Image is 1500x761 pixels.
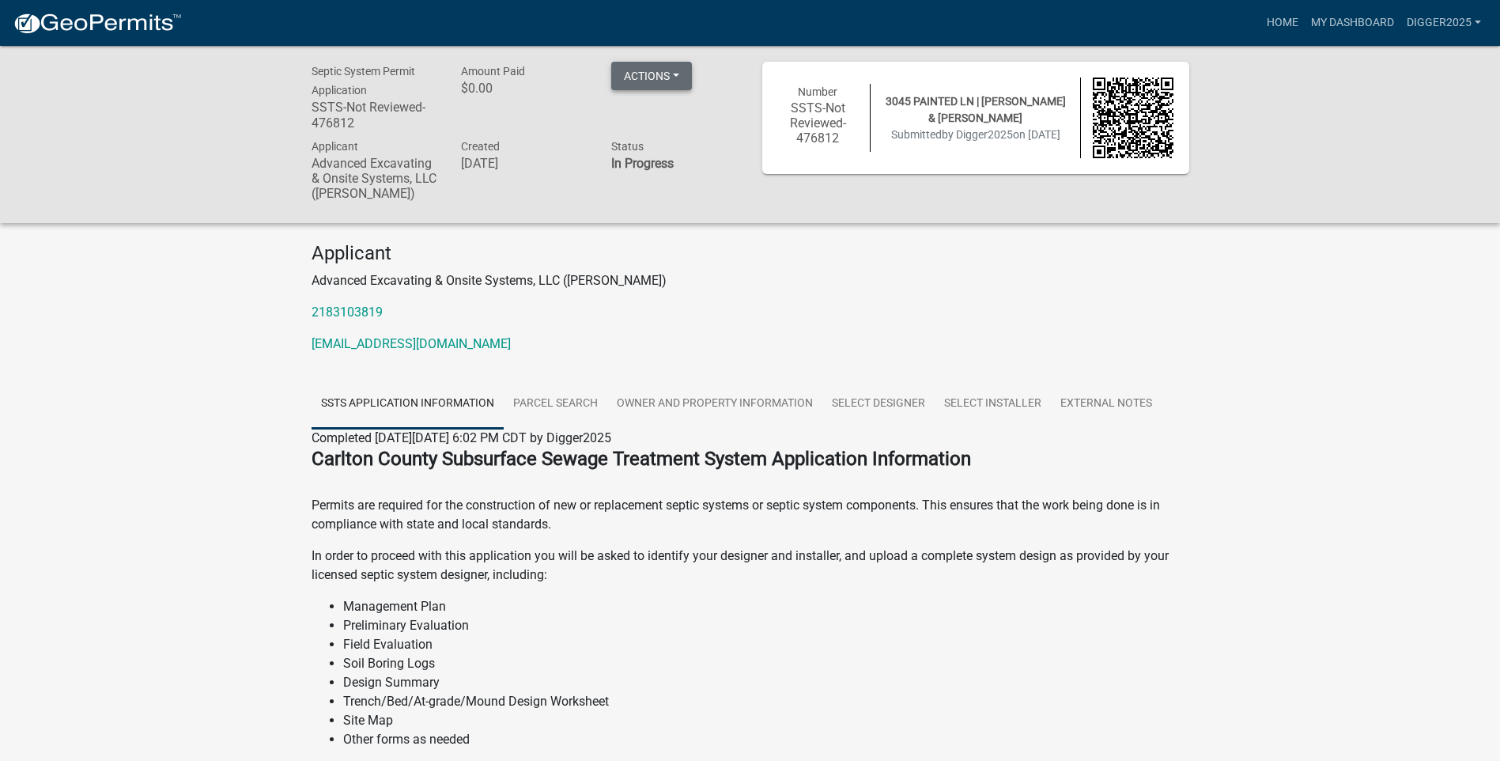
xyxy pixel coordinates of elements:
[312,156,438,202] h6: Advanced Excavating & Onsite Systems, LLC ([PERSON_NAME])
[312,305,383,320] a: 2183103819
[1093,78,1173,158] img: QR code
[942,128,1013,141] span: by Digger2025
[1260,8,1305,38] a: Home
[312,448,971,470] strong: Carlton County Subsurface Sewage Treatment System Application Information
[312,336,511,351] a: [EMAIL_ADDRESS][DOMAIN_NAME]
[312,242,1189,265] h4: Applicant
[312,430,611,445] span: Completed [DATE][DATE] 6:02 PM CDT by Digger2025
[312,547,1189,585] p: In order to proceed with this application you will be asked to identify your designer and install...
[504,379,607,430] a: Parcel search
[461,156,588,171] h6: [DATE]
[611,62,692,90] button: Actions
[312,100,438,130] h6: SSTS-Not Reviewed-476812
[461,140,500,153] span: Created
[891,128,1060,141] span: Submitted on [DATE]
[343,673,1189,692] li: Design Summary
[778,100,859,146] h6: SSTS-Not Reviewed-476812
[343,616,1189,635] li: Preliminary Evaluation
[935,379,1051,430] a: Select Installer
[312,271,1189,290] p: Advanced Excavating & Onsite Systems, LLC ([PERSON_NAME])
[312,65,415,97] span: Septic System Permit Application
[798,85,837,98] span: Number
[1400,8,1487,38] a: Digger2025
[343,597,1189,616] li: Management Plan
[343,730,1189,749] li: Other forms as needed
[1305,8,1400,38] a: My Dashboard
[343,711,1189,730] li: Site Map
[312,477,1189,534] p: Permits are required for the construction of new or replacement septic systems or septic system c...
[611,140,644,153] span: Status
[611,156,674,171] strong: In Progress
[1051,379,1162,430] a: External Notes
[343,692,1189,711] li: Trench/Bed/At-grade/Mound Design Worksheet
[312,140,358,153] span: Applicant
[312,379,504,430] a: SSTS Application Information
[461,81,588,96] h6: $0.00
[607,379,822,430] a: Owner and Property Information
[343,654,1189,673] li: Soil Boring Logs
[461,65,525,78] span: Amount Paid
[343,635,1189,654] li: Field Evaluation
[822,379,935,430] a: Select Designer
[886,95,1066,124] span: 3045 PAINTED LN | [PERSON_NAME] & [PERSON_NAME]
